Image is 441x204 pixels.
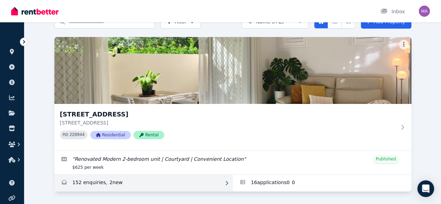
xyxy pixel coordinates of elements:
div: Open Intercom Messenger [417,180,434,197]
a: Edit listing: Renovated Modern 2-bedroom unit | Courtyard | Convenient Location [54,151,411,174]
div: Inbox [380,8,405,15]
p: [STREET_ADDRESS] [60,119,396,126]
a: Applications for Unit 1 11/13 Calder Road, Rydalmere [233,175,411,191]
span: Rental [134,131,164,139]
a: Enquiries for Unit 1 11/13 Calder Road, Rydalmere [54,175,233,191]
span: Residential [90,131,131,139]
button: More options [399,40,409,50]
a: Unit 1 11/13 Calder Road, Rydalmere[STREET_ADDRESS][STREET_ADDRESS]PID 220944ResidentialRental [54,37,411,150]
img: Matthew [419,6,430,17]
small: PID [63,133,68,137]
h3: [STREET_ADDRESS] [60,109,396,119]
img: RentBetter [11,6,59,16]
img: Unit 1 11/13 Calder Road, Rydalmere [54,37,411,104]
code: 220944 [69,133,84,137]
